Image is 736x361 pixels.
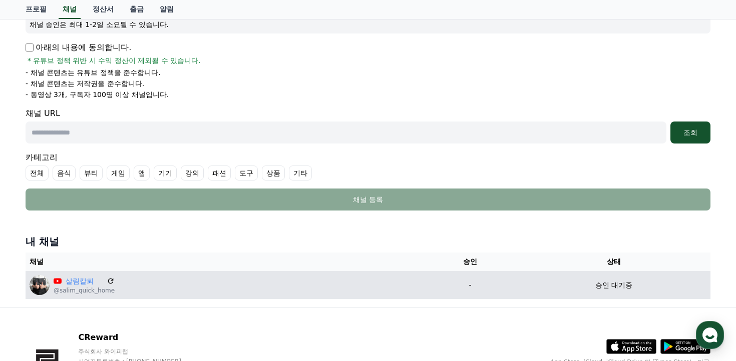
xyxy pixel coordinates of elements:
[26,67,161,77] p: - 채널 콘텐츠는 유튜브 정책을 준수합니다.
[107,165,130,180] label: 게임
[66,278,129,303] a: 대화
[26,188,710,210] button: 채널 등록
[30,19,706,29] p: 채널 승인은 최대 1-2일 소요될 수 있습니다.
[92,293,104,301] span: 대화
[427,280,513,290] p: -
[134,165,150,180] label: 앱
[670,121,710,143] button: 조회
[26,151,710,180] div: 카테고리
[262,165,285,180] label: 상품
[78,331,200,343] p: CReward
[129,278,192,303] a: 설정
[66,276,103,286] a: 살림칼퇴
[26,252,423,271] th: 채널
[674,127,706,137] div: 조회
[46,194,690,204] div: 채널 등록
[595,280,632,290] p: 승인 대기중
[154,165,177,180] label: 기기
[78,347,200,355] p: 주식회사 와이피랩
[32,293,38,301] span: 홈
[53,165,76,180] label: 음식
[208,165,231,180] label: 패션
[26,78,144,88] p: - 채널 콘텐츠는 저작권을 준수합니다.
[3,278,66,303] a: 홈
[423,252,517,271] th: 승인
[80,165,103,180] label: 뷰티
[26,89,169,99] p: - 동영상 3개, 구독자 100명 이상 채널입니다.
[289,165,312,180] label: 기타
[235,165,258,180] label: 도구
[54,286,115,294] p: @salim_quick_home
[26,234,710,248] h4: 내 채널
[28,55,201,65] span: * 유튜브 정책 위반 시 수익 정산이 제외될 수 있습니다.
[517,252,710,271] th: 상태
[30,275,50,295] img: 살림칼퇴
[181,165,204,180] label: 강의
[155,293,167,301] span: 설정
[26,107,710,143] div: 채널 URL
[26,165,49,180] label: 전체
[26,41,131,53] p: 아래의 내용에 동의합니다.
